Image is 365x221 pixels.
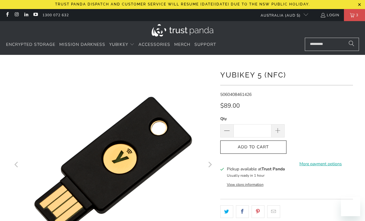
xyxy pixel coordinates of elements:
[59,38,105,52] a: Mission Darkness
[33,13,38,17] a: Trust Panda Australia on YouTube
[14,13,19,17] a: Trust Panda Australia on Instagram
[5,13,10,17] a: Trust Panda Australia on Facebook
[220,205,233,218] a: Share this on Twitter
[236,205,249,218] a: Share this on Facebook
[220,68,353,81] h1: YubiKey 5 (NFC)
[227,166,285,172] h3: Pickup available at
[344,9,365,21] a: 3
[6,38,55,52] a: Encrypted Storage
[194,42,216,47] span: Support
[341,197,360,216] iframe: Button to launch messaging window
[6,38,216,52] nav: Translation missing: en.navigation.header.main_nav
[152,24,213,36] img: Trust Panda Australia
[354,9,360,21] span: 3
[138,38,170,52] a: Accessories
[23,13,29,17] a: Trust Panda Australia on LinkedIn
[344,38,359,51] button: Search
[252,205,264,218] a: Share this on Pinterest
[256,9,308,21] button: Australia (AUD $)
[174,42,190,47] span: Merch
[59,42,105,47] span: Mission Darkness
[320,12,339,18] a: Login
[174,38,190,52] a: Merch
[138,42,170,47] span: Accessories
[227,182,264,187] button: View store information
[267,205,280,218] a: Email this to a friend
[220,102,240,110] span: $89.00
[194,38,216,52] a: Support
[55,2,310,6] p: Trust Panda dispatch and customer service will resume [DATE][DATE] due to the NSW public holiday.
[227,145,280,150] span: Add to Cart
[109,38,135,52] summary: YubiKey
[109,42,128,47] span: YubiKey
[6,42,55,47] span: Encrypted Storage
[288,161,353,167] a: More payment options
[42,12,69,18] a: 1300 072 632
[220,115,285,122] label: Qty
[220,92,252,97] span: 5060408461426
[305,38,359,51] input: Search...
[261,166,285,172] b: Trust Panda
[227,173,264,178] small: Usually ready in 1 hour
[220,140,286,154] button: Add to Cart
